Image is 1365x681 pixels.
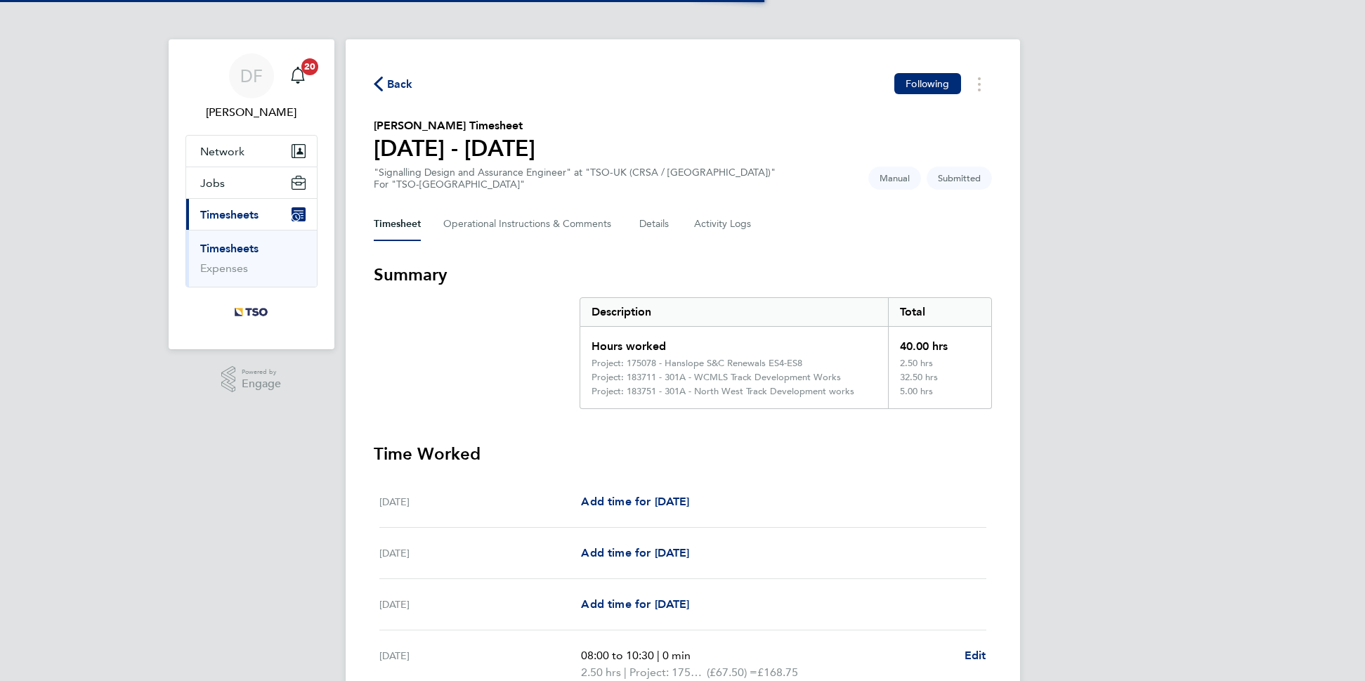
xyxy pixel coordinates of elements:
[185,301,318,324] a: Go to home page
[185,53,318,121] a: DF[PERSON_NAME]
[868,167,921,190] span: This timesheet was manually created.
[186,230,317,287] div: Timesheets
[169,39,334,349] nav: Main navigation
[894,73,960,94] button: Following
[888,386,991,408] div: 5.00 hrs
[581,666,621,679] span: 2.50 hrs
[185,104,318,121] span: Dean Fisher
[888,327,991,358] div: 40.00 hrs
[967,73,992,95] button: Timesheets Menu
[694,207,753,241] button: Activity Logs
[580,297,992,409] div: Summary
[592,372,841,383] div: Project: 183711 - 301A - WCMLS Track Development Works
[629,664,707,681] span: Project: 175078 - Hanslope S&C Renewals ES4-ES8
[374,117,535,134] h2: [PERSON_NAME] Timesheet
[374,207,421,241] button: Timesheet
[580,327,889,358] div: Hours worked
[927,167,992,190] span: This timesheet is Submitted.
[888,372,991,386] div: 32.50 hrs
[639,207,672,241] button: Details
[374,179,776,190] div: For "TSO-[GEOGRAPHIC_DATA]"
[186,136,317,167] button: Network
[200,145,244,158] span: Network
[581,649,654,662] span: 08:00 to 10:30
[443,207,617,241] button: Operational Instructions & Comments
[580,298,889,326] div: Description
[581,596,689,613] a: Add time for [DATE]
[581,597,689,611] span: Add time for [DATE]
[581,545,689,562] a: Add time for [DATE]
[379,545,582,562] div: [DATE]
[906,77,949,90] span: Following
[624,666,627,679] span: |
[662,649,691,662] span: 0 min
[242,378,281,390] span: Engage
[965,647,986,664] a: Edit
[374,167,776,190] div: "Signalling Design and Assurance Engineer" at "TSO-UK (CRSA / [GEOGRAPHIC_DATA])"
[200,242,259,255] a: Timesheets
[200,208,259,221] span: Timesheets
[374,443,992,465] h3: Time Worked
[387,76,413,93] span: Back
[221,366,281,393] a: Powered byEngage
[301,58,318,75] span: 20
[186,167,317,198] button: Jobs
[200,176,225,190] span: Jobs
[581,546,689,559] span: Add time for [DATE]
[965,649,986,662] span: Edit
[379,596,582,613] div: [DATE]
[657,649,660,662] span: |
[888,298,991,326] div: Total
[581,495,689,508] span: Add time for [DATE]
[374,134,535,162] h1: [DATE] - [DATE]
[240,67,263,85] span: DF
[379,493,582,510] div: [DATE]
[200,261,248,275] a: Expenses
[757,666,798,679] span: £168.75
[227,301,276,324] img: tso-uk-logo-retina.png
[242,366,281,378] span: Powered by
[284,53,312,98] a: 20
[888,358,991,372] div: 2.50 hrs
[592,358,802,369] div: Project: 175078 - Hanslope S&C Renewals ES4-ES8
[374,75,413,93] button: Back
[581,493,689,510] a: Add time for [DATE]
[374,264,992,286] h3: Summary
[707,666,757,679] span: (£67.50) =
[592,386,854,397] div: Project: 183751 - 301A - North West Track Development works
[186,199,317,230] button: Timesheets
